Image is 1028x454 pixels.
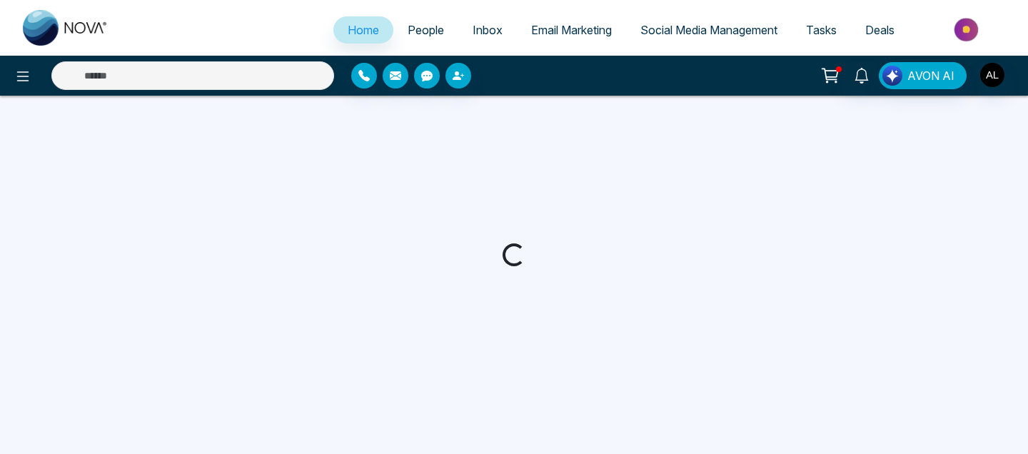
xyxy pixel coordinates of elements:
button: AVON AI [879,62,967,89]
span: Tasks [806,23,837,37]
img: User Avatar [980,63,1004,87]
span: AVON AI [907,67,954,84]
img: Market-place.gif [916,14,1019,46]
a: Email Marketing [517,16,626,44]
span: People [408,23,444,37]
span: Home [348,23,379,37]
img: Lead Flow [882,66,902,86]
a: Deals [851,16,909,44]
span: Deals [865,23,895,37]
a: People [393,16,458,44]
a: Inbox [458,16,517,44]
span: Inbox [473,23,503,37]
a: Tasks [792,16,851,44]
a: Social Media Management [626,16,792,44]
img: Nova CRM Logo [23,10,109,46]
span: Email Marketing [531,23,612,37]
a: Home [333,16,393,44]
span: Social Media Management [640,23,777,37]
